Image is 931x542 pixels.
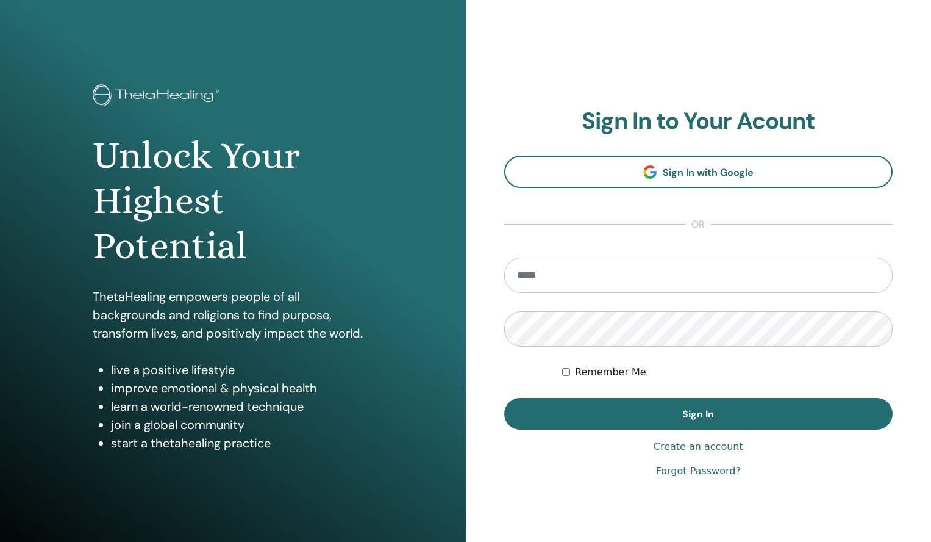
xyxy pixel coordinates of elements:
[504,156,893,188] a: Sign In with Google
[682,408,714,421] span: Sign In
[111,416,373,434] li: join a global community
[663,166,754,179] span: Sign In with Google
[504,398,893,430] button: Sign In
[93,287,373,342] p: ThetaHealing empowers people of all backgrounds and religions to find purpose, transform lives, a...
[93,133,373,269] h1: Unlock Your Highest Potential
[656,464,741,479] a: Forgot Password?
[111,379,373,397] li: improve emotional & physical health
[504,107,893,135] h2: Sign In to Your Acount
[575,365,646,380] label: Remember Me
[562,365,893,380] div: Keep me authenticated indefinitely or until I manually logout
[685,217,711,232] span: or
[111,397,373,416] li: learn a world-renowned technique
[111,434,373,452] li: start a thetahealing practice
[111,361,373,379] li: live a positive lifestyle
[654,439,743,454] a: Create an account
